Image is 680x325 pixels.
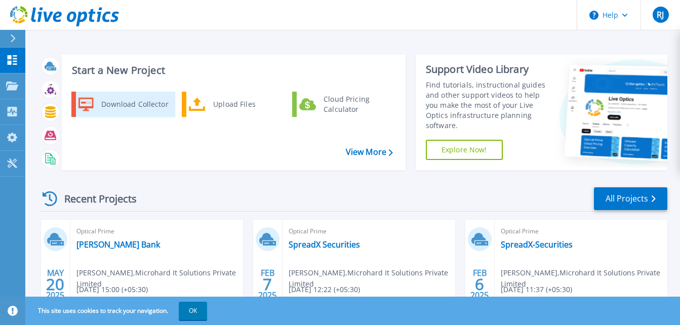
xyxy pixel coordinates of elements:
[292,92,396,117] a: Cloud Pricing Calculator
[501,267,667,290] span: [PERSON_NAME] , Microhard It Solutions Private Limited
[289,284,360,295] span: [DATE] 12:22 (+05:30)
[318,94,393,114] div: Cloud Pricing Calculator
[426,63,551,76] div: Support Video Library
[76,284,148,295] span: [DATE] 15:00 (+05:30)
[72,65,392,76] h3: Start a New Project
[258,266,277,303] div: FEB 2025
[426,140,503,160] a: Explore Now!
[39,186,150,211] div: Recent Projects
[346,147,393,157] a: View More
[594,187,667,210] a: All Projects
[46,266,65,303] div: MAY 2025
[76,226,237,237] span: Optical Prime
[501,284,572,295] span: [DATE] 11:37 (+05:30)
[46,280,64,289] span: 20
[76,239,160,250] a: [PERSON_NAME] Bank
[182,92,286,117] a: Upload Files
[470,266,489,303] div: FEB 2025
[426,80,551,131] div: Find tutorials, instructional guides and other support videos to help you make the most of your L...
[28,302,207,320] span: This site uses cookies to track your navigation.
[289,267,455,290] span: [PERSON_NAME] , Microhard It Solutions Private Limited
[501,226,661,237] span: Optical Prime
[76,267,243,290] span: [PERSON_NAME] , Microhard It Solutions Private Limited
[475,280,484,289] span: 6
[289,239,360,250] a: SpreadX Securities
[657,11,664,19] span: RJ
[501,239,573,250] a: SpreadX-Securities
[208,94,283,114] div: Upload Files
[179,302,207,320] button: OK
[96,94,173,114] div: Download Collector
[289,226,449,237] span: Optical Prime
[263,280,272,289] span: 7
[71,92,175,117] a: Download Collector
